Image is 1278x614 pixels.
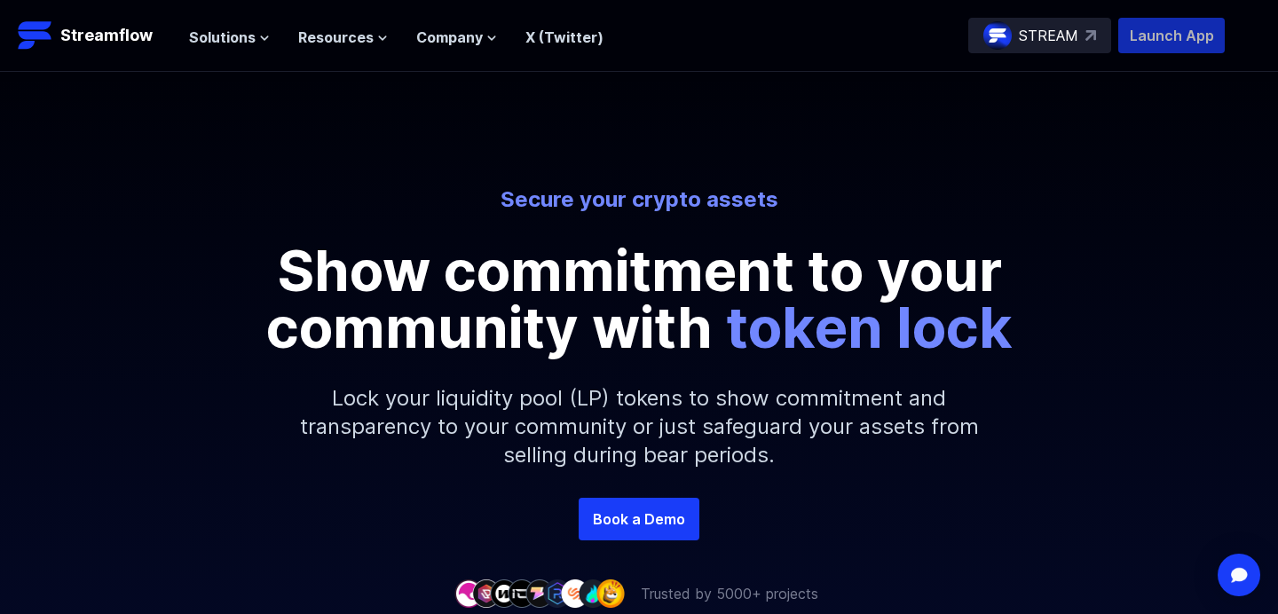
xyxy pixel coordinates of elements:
img: company-7 [561,579,589,607]
p: STREAM [1019,25,1078,46]
a: STREAM [968,18,1111,53]
button: Resources [298,27,388,48]
img: streamflow-logo-circle.png [983,21,1012,50]
img: company-3 [490,579,518,607]
img: company-8 [579,579,607,607]
span: Resources [298,27,374,48]
img: top-right-arrow.svg [1085,30,1096,41]
p: Lock your liquidity pool (LP) tokens to show commitment and transparency to your community or jus... [257,356,1021,498]
p: Secure your crypto assets [147,185,1131,214]
img: company-9 [596,579,625,607]
button: Solutions [189,27,270,48]
img: company-1 [454,579,483,607]
img: company-5 [525,579,554,607]
p: Trusted by 5000+ projects [641,583,818,604]
p: Show commitment to your community with [240,242,1038,356]
button: Company [416,27,497,48]
span: token lock [726,293,1013,361]
button: Launch App [1118,18,1225,53]
p: Streamflow [60,23,153,48]
a: X (Twitter) [525,28,603,46]
a: Book a Demo [579,498,699,540]
img: company-2 [472,579,501,607]
img: company-4 [508,579,536,607]
img: company-6 [543,579,572,607]
span: Solutions [189,27,256,48]
img: Streamflow Logo [18,18,53,53]
a: Streamflow [18,18,171,53]
span: Company [416,27,483,48]
div: Open Intercom Messenger [1218,554,1260,596]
